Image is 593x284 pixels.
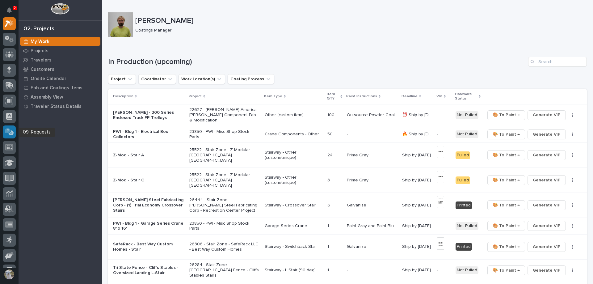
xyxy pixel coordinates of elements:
p: 26306 - Stair Zone - SafeRack LLC - Best Way Custom Homes [189,242,260,252]
tr: PWI - Bldg 1 - Electrical Box Collectors23850 - PWI - Misc Shop Stock PartsCrane Components - Oth... [108,126,587,143]
tr: [PERSON_NAME] - 300 Series Enclosed Track FP Trolleys22627 - [PERSON_NAME] America - [PERSON_NAME... [108,104,587,126]
span: Generate VIP [533,176,561,184]
span: Generate VIP [533,201,561,209]
p: - [437,268,451,273]
tr: SafeRack - Best Way Custom Homes - Stair26306 - Stair Zone - SafeRack LLC - Best Way Custom Homes... [108,234,587,259]
p: Ship by [DATE] [402,151,432,158]
button: 🎨 To Paint → [487,175,525,185]
span: Generate VIP [533,131,561,138]
p: [PERSON_NAME] Steel Fabricating Corp - (1) Trial Economy Crossover Stairs [113,197,184,213]
p: [PERSON_NAME] [135,16,584,25]
button: 🎨 To Paint → [487,110,525,120]
p: Prime Gray [347,151,370,158]
p: Stairway - L Stair (90 deg) [265,268,322,273]
span: Generate VIP [533,243,561,251]
p: 22627 - [PERSON_NAME] America - [PERSON_NAME] Component Fab & Modification [189,107,260,123]
p: 25522 - Stair Zone - Z-Modular - [GEOGRAPHIC_DATA] [GEOGRAPHIC_DATA] [189,172,260,188]
p: Description [113,93,133,100]
p: Stairway - Crossover Stair [265,203,322,208]
p: Hardware Status [455,91,477,102]
p: 3 [327,176,331,183]
p: Paint Gray and Paint Blue* (custom) [347,222,399,229]
tr: Z-Mod - Stair A25522 - Stair Zone - Z-Modular - [GEOGRAPHIC_DATA] [GEOGRAPHIC_DATA]Stairway - Oth... [108,143,587,168]
p: Onsite Calendar [31,76,66,82]
p: Projects [31,48,48,54]
p: Deadline [402,93,418,100]
p: - [347,130,349,137]
p: Item Type [264,93,282,100]
p: - [437,223,451,229]
div: Not Pulled [456,111,478,119]
span: Generate VIP [533,222,561,230]
a: Onsite Calendar [19,74,102,83]
button: Generate VIP [528,200,566,210]
a: Travelers [19,55,102,65]
p: Outsource Powder Coat [347,111,396,118]
p: ⏰ Ship by 8/13/25 [402,111,433,118]
div: Notifications2 [8,7,16,17]
p: - [437,132,451,137]
span: Generate VIP [533,111,561,119]
button: 🎨 To Paint → [487,200,525,210]
p: Prime Gray [347,176,370,183]
p: - [437,112,451,118]
p: Other (custom item) [265,112,322,118]
span: 🎨 To Paint → [493,151,520,159]
p: Z-Mod - Stair A [113,153,184,158]
p: Ship by [DATE] [402,201,432,208]
p: 26284 - Stair Zone - [GEOGRAPHIC_DATA] Fence - Cliffs Stables Stairs [189,262,260,278]
p: Tri State Fence - Cliffs Stables - Oversized Landing L-Stair [113,265,184,276]
span: 🎨 To Paint → [493,131,520,138]
tr: [PERSON_NAME] Steel Fabricating Corp - (1) Trial Economy Crossover Stairs26444 - Stair Zone - [PE... [108,193,587,218]
span: Generate VIP [533,267,561,274]
a: Assembly View [19,92,102,102]
span: 🎨 To Paint → [493,201,520,209]
p: 24 [327,151,334,158]
p: Customers [31,67,54,72]
button: Generate VIP [528,175,566,185]
p: 1 [327,222,330,229]
p: Stairway - Other (custom/unique) [265,150,322,160]
tr: Tri State Fence - Cliffs Stables - Oversized Landing L-Stair26284 - Stair Zone - [GEOGRAPHIC_DATA... [108,259,587,281]
span: 🎨 To Paint → [493,176,520,184]
button: Coating Process [228,74,274,84]
p: Fab and Coatings Items [31,85,82,91]
button: Generate VIP [528,221,566,231]
button: Project [108,74,136,84]
p: - [347,266,349,273]
p: 1 [327,266,330,273]
p: Item QTY [327,91,339,102]
input: Search [528,57,587,67]
a: Traveler Status Details [19,102,102,111]
button: Generate VIP [528,242,566,252]
div: Printed [456,243,472,251]
div: Not Pulled [456,266,478,274]
p: Crane Components - Other [265,132,322,137]
p: 1 [327,243,330,249]
button: Work Location(s) [179,74,225,84]
p: 23850 - PWI - Misc Shop Stock Parts [189,129,260,140]
button: 🎨 To Paint → [487,242,525,252]
button: Generate VIP [528,150,566,160]
a: Fab and Coatings Items [19,83,102,92]
button: Notifications [3,4,16,17]
a: Customers [19,65,102,74]
button: Generate VIP [528,129,566,139]
div: Pulled [456,151,470,159]
span: 🎨 To Paint → [493,222,520,230]
p: Travelers [31,57,52,63]
h1: In Production (upcoming) [108,57,526,66]
button: users-avatar [3,268,16,281]
button: 🎨 To Paint → [487,129,525,139]
p: Ship by [DATE] [402,222,432,229]
div: Pulled [456,176,470,184]
p: Galvanize [347,201,368,208]
a: My Work [19,37,102,46]
p: My Work [31,39,49,45]
p: PWI - Bldg 1 - Electrical Box Collectors [113,129,184,140]
p: Z-Mod - Stair C [113,178,184,183]
p: PWI - Bldg 1 - Garage Series Crane 8' x 16' [113,221,184,231]
button: 🎨 To Paint → [487,150,525,160]
div: Not Pulled [456,130,478,138]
